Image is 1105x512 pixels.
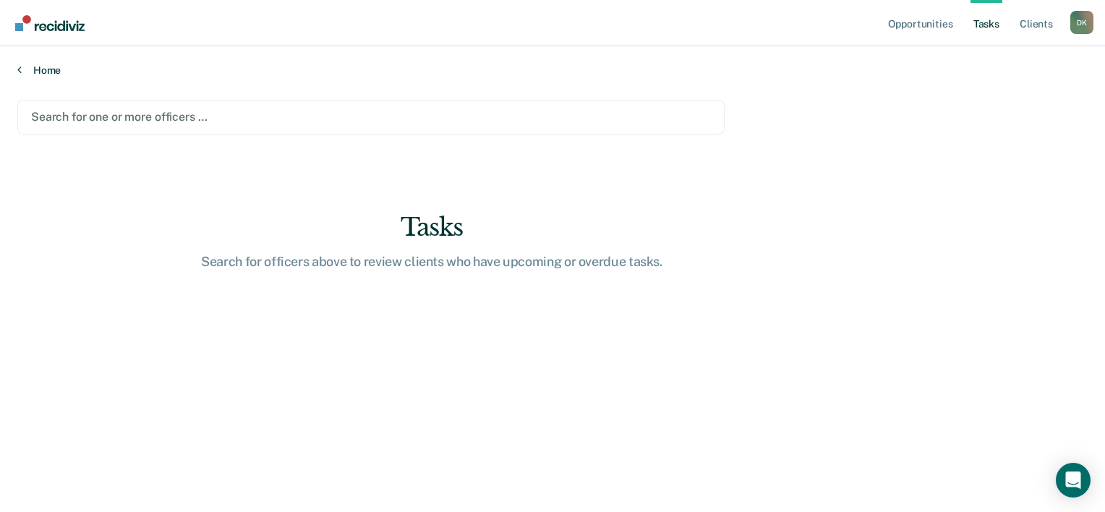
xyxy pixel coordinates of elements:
button: Profile dropdown button [1070,11,1093,34]
a: Home [17,64,1088,77]
div: D K [1070,11,1093,34]
div: Open Intercom Messenger [1056,463,1091,498]
img: Recidiviz [15,15,85,31]
div: Search for officers above to review clients who have upcoming or overdue tasks. [200,254,663,270]
div: Tasks [200,213,663,242]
